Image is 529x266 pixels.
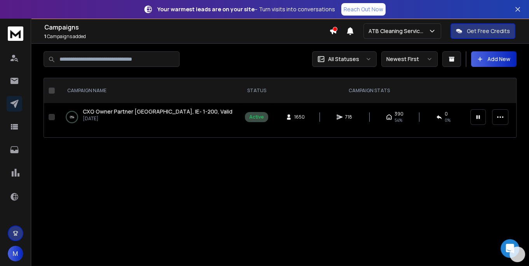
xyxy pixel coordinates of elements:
[30,46,70,51] div: Domain Overview
[12,12,19,19] img: logo_orange.svg
[77,45,84,51] img: tab_keywords_by_traffic_grey.svg
[70,113,74,121] p: 0 %
[450,23,515,39] button: Get Free Credits
[157,5,255,13] strong: Your warmest leads are on your site
[8,246,23,261] button: M
[249,114,264,120] div: Active
[344,5,383,13] p: Reach Out Now
[445,111,448,117] span: 0
[20,20,55,26] div: Domain: [URL]
[44,33,46,40] span: 1
[273,78,466,103] th: CAMPAIGN STATS
[157,5,335,13] p: – Turn visits into conversations
[328,55,359,63] p: All Statuses
[83,115,232,122] p: [DATE]
[294,114,305,120] span: 1650
[395,111,403,117] span: 390
[44,33,329,40] p: Campaigns added
[240,78,273,103] th: STATUS
[86,46,131,51] div: Keywords by Traffic
[381,51,438,67] button: Newest First
[44,23,329,32] h1: Campaigns
[471,51,517,67] button: Add New
[445,117,450,123] span: 0 %
[501,239,519,258] div: Open Intercom Messenger
[467,27,510,35] p: Get Free Credits
[21,45,27,51] img: tab_domain_overview_orange.svg
[368,27,428,35] p: ATB Cleaning Services
[8,26,23,41] img: logo
[22,12,38,19] div: v 4.0.25
[345,114,353,120] span: 718
[341,3,386,16] a: Reach Out Now
[58,103,240,131] td: 0%CXO Owner Partner [GEOGRAPHIC_DATA], IE- 1-200, Valid[DATE]
[12,20,19,26] img: website_grey.svg
[58,78,240,103] th: CAMPAIGN NAME
[83,108,232,115] a: CXO Owner Partner [GEOGRAPHIC_DATA], IE- 1-200, Valid
[395,117,402,123] span: 54 %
